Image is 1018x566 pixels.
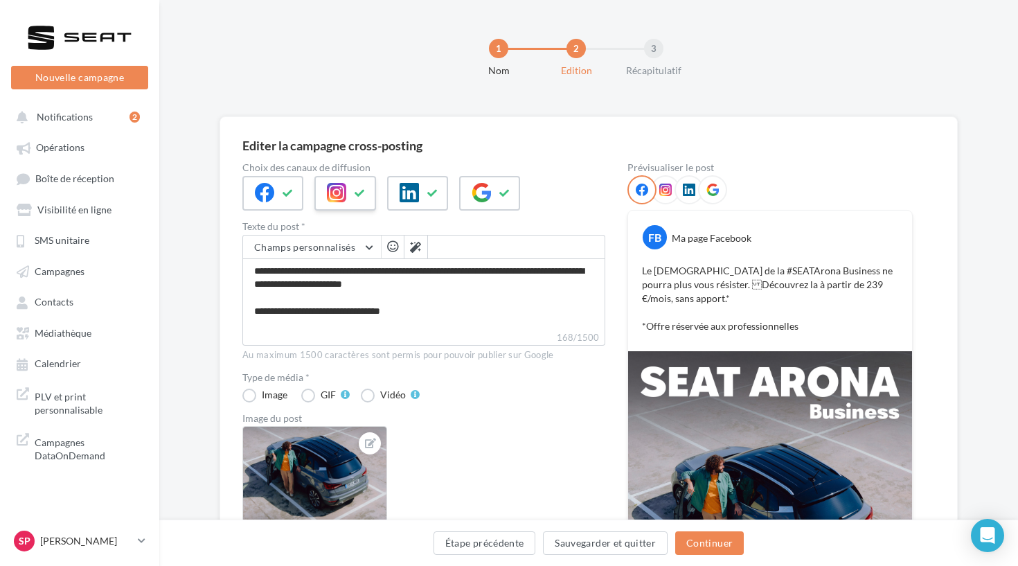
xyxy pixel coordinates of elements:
span: Opérations [36,142,84,154]
div: Au maximum 1500 caractères sont permis pour pouvoir publier sur Google [242,349,605,362]
span: Calendrier [35,358,81,370]
span: Boîte de réception [35,173,114,184]
a: Visibilité en ligne [8,197,151,222]
div: Récapitulatif [609,64,698,78]
div: FB [643,225,667,249]
button: Champs personnalisés [243,236,381,259]
a: Campagnes [8,258,151,283]
a: Calendrier [8,351,151,375]
label: Choix des canaux de diffusion [242,163,605,173]
label: 168/1500 [242,330,605,346]
a: Médiathèque [8,320,151,345]
span: Visibilité en ligne [37,204,111,215]
a: Opérations [8,134,151,159]
span: SMS unitaire [35,235,89,247]
button: Notifications 2 [8,104,145,129]
div: Edition [532,64,620,78]
span: Champs personnalisés [254,241,355,253]
button: Étape précédente [434,531,536,555]
div: 3 [644,39,663,58]
div: Prévisualiser le post [627,163,913,173]
label: Type de média * [242,373,605,382]
div: Vidéo [380,390,406,400]
label: Texte du post * [242,222,605,231]
div: 1 [489,39,508,58]
a: Contacts [8,289,151,314]
div: Editer la campagne cross-posting [242,139,422,152]
div: Ma page Facebook [672,231,751,245]
div: 2 [130,112,140,123]
p: Le [DEMOGRAPHIC_DATA] de la #SEATArona Business ne pourra plus vous résister. Découvrez la à part... [642,264,898,333]
p: [PERSON_NAME] [40,534,132,548]
a: SMS unitaire [8,227,151,252]
span: Campagnes DataOnDemand [35,433,143,463]
button: Continuer [675,531,744,555]
a: Sp [PERSON_NAME] [11,528,148,554]
div: Image du post [242,414,605,423]
button: Sauvegarder et quitter [543,531,668,555]
div: 2 [566,39,586,58]
button: Nouvelle campagne [11,66,148,89]
a: Campagnes DataOnDemand [8,427,151,468]
div: Open Intercom Messenger [971,519,1004,552]
a: Boîte de réception [8,166,151,191]
span: Notifications [37,111,93,123]
span: Médiathèque [35,327,91,339]
a: PLV et print personnalisable [8,382,151,423]
span: PLV et print personnalisable [35,387,143,417]
div: GIF [321,390,336,400]
div: Image [262,390,287,400]
div: Nom [454,64,543,78]
span: Campagnes [35,265,84,277]
span: Sp [19,534,30,548]
span: Contacts [35,297,73,308]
